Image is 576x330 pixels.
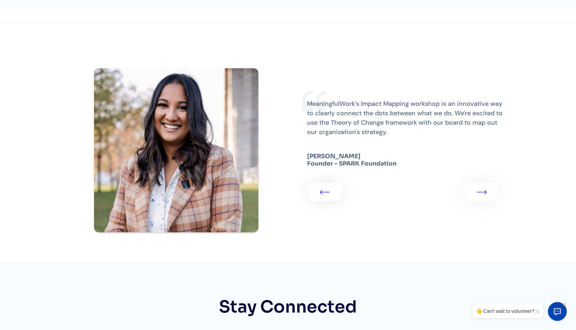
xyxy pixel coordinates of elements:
[307,153,397,167] strong: [PERSON_NAME] Founder - SPARK Foundation
[307,99,503,137] p: MeaningfulWork's Impact Mapping workshop is an innovative way to clearly connect the dots between...
[219,297,357,317] h2: Stay Connected
[64,38,512,262] div: carousel
[476,307,534,315] div: 👋 Can't wait to volunteer?
[64,38,512,262] div: 3 of 3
